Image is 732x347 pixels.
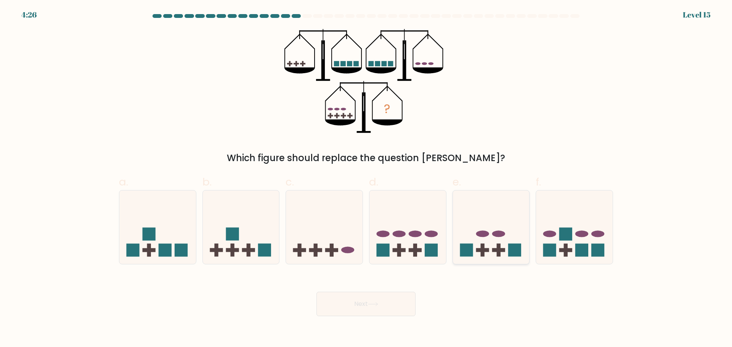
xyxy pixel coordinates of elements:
[286,174,294,189] span: c.
[369,174,378,189] span: d.
[119,174,128,189] span: a.
[536,174,541,189] span: f.
[124,151,608,165] div: Which figure should replace the question [PERSON_NAME]?
[453,174,461,189] span: e.
[683,9,711,21] div: Level 15
[384,100,391,117] tspan: ?
[21,9,37,21] div: 4:26
[316,292,416,316] button: Next
[202,174,212,189] span: b.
